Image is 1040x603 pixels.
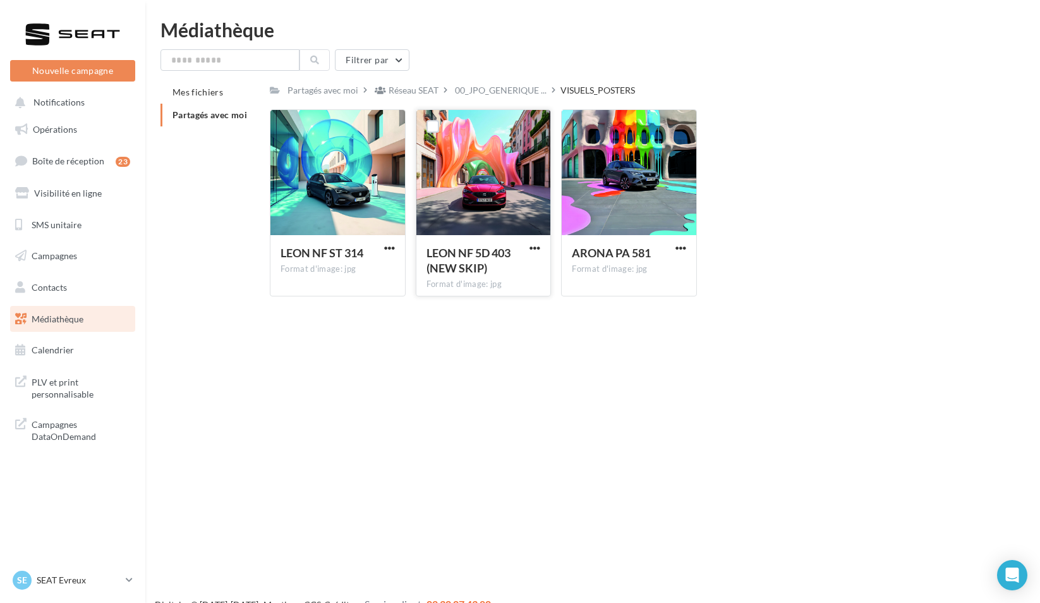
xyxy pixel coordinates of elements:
div: VISUELS_POSTERS [560,84,635,97]
span: LEON NF ST 314 [281,246,363,260]
a: SE SEAT Evreux [10,568,135,592]
button: Nouvelle campagne [10,60,135,82]
p: SEAT Evreux [37,574,121,587]
span: Notifications [33,97,85,108]
a: Contacts [8,274,138,301]
span: Visibilité en ligne [34,188,102,198]
span: Boîte de réception [32,155,104,166]
div: Partagés avec moi [287,84,358,97]
div: Open Intercom Messenger [997,560,1027,590]
button: Filtrer par [335,49,409,71]
div: Format d'image: jpg [281,264,395,275]
span: SE [17,574,27,587]
span: Médiathèque [32,314,83,324]
a: Campagnes DataOnDemand [8,411,138,448]
span: 00_JPO_GENERIQUE ... [455,84,547,97]
a: SMS unitaire [8,212,138,238]
span: PLV et print personnalisable [32,374,130,401]
a: Médiathèque [8,306,138,332]
span: SMS unitaire [32,219,82,229]
span: Mes fichiers [172,87,223,97]
span: Opérations [33,124,77,135]
div: Format d'image: jpg [426,279,541,290]
div: Format d'image: jpg [572,264,686,275]
span: ARONA PA 581 [572,246,651,260]
span: Contacts [32,282,67,293]
a: Visibilité en ligne [8,180,138,207]
span: Campagnes DataOnDemand [32,416,130,443]
div: 23 [116,157,130,167]
span: Partagés avec moi [172,109,247,120]
a: Boîte de réception23 [8,147,138,174]
a: Calendrier [8,337,138,363]
a: Opérations [8,116,138,143]
a: PLV et print personnalisable [8,368,138,406]
a: Campagnes [8,243,138,269]
div: Réseau SEAT [389,84,438,97]
span: Calendrier [32,344,74,355]
span: LEON NF 5D 403 (NEW SKIP) [426,246,511,275]
span: Campagnes [32,250,77,261]
div: Médiathèque [160,20,1025,39]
